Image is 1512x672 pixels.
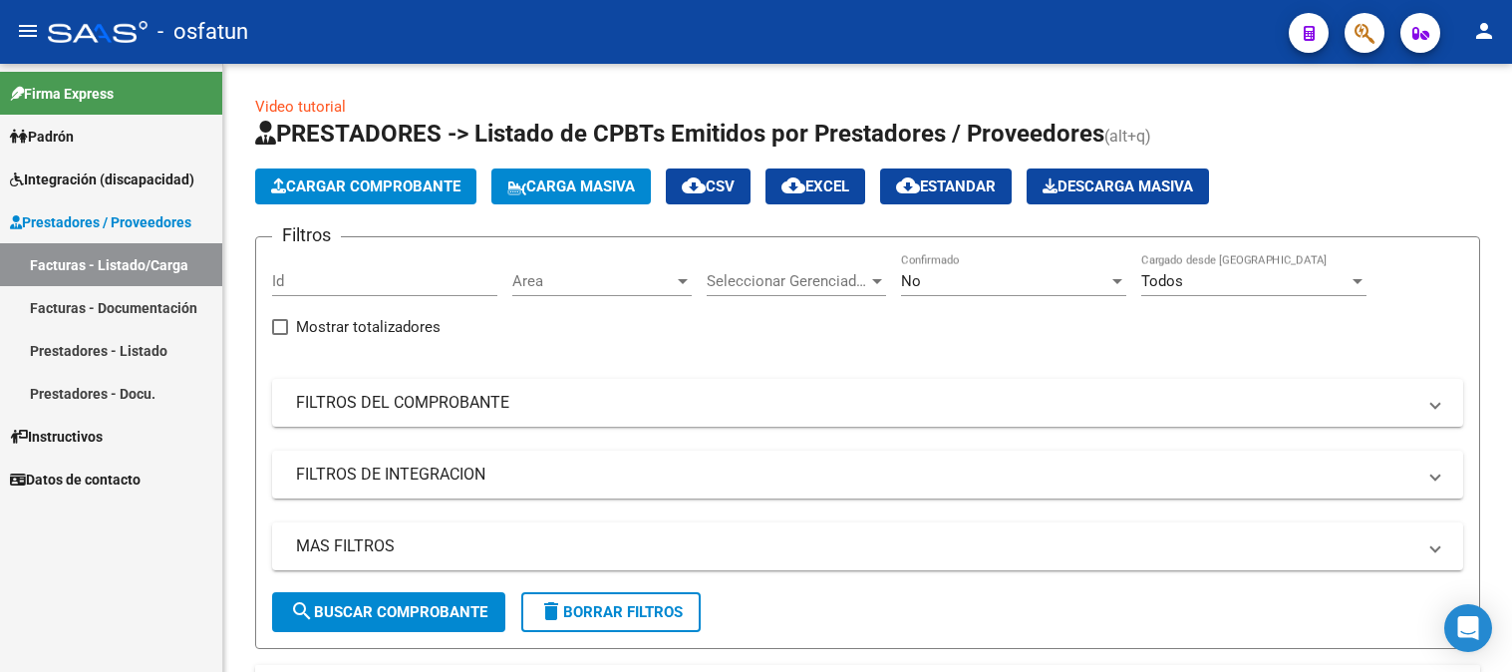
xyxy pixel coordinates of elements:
[16,19,40,43] mat-icon: menu
[272,592,505,632] button: Buscar Comprobante
[255,120,1104,148] span: PRESTADORES -> Listado de CPBTs Emitidos por Prestadores / Proveedores
[290,599,314,623] mat-icon: search
[1043,177,1193,195] span: Descarga Masiva
[157,10,248,54] span: - osfatun
[10,426,103,448] span: Instructivos
[290,603,487,621] span: Buscar Comprobante
[1472,19,1496,43] mat-icon: person
[272,221,341,249] h3: Filtros
[896,173,920,197] mat-icon: cloud_download
[682,177,735,195] span: CSV
[10,469,141,491] span: Datos de contacto
[10,168,194,190] span: Integración (discapacidad)
[10,126,74,148] span: Padrón
[781,177,849,195] span: EXCEL
[1027,168,1209,204] app-download-masive: Descarga masiva de comprobantes (adjuntos)
[296,464,1415,486] mat-panel-title: FILTROS DE INTEGRACION
[296,315,441,339] span: Mostrar totalizadores
[1444,604,1492,652] div: Open Intercom Messenger
[521,592,701,632] button: Borrar Filtros
[272,451,1463,499] mat-expansion-panel-header: FILTROS DE INTEGRACION
[272,522,1463,570] mat-expansion-panel-header: MAS FILTROS
[10,211,191,233] span: Prestadores / Proveedores
[901,272,921,290] span: No
[271,177,460,195] span: Cargar Comprobante
[272,379,1463,427] mat-expansion-panel-header: FILTROS DEL COMPROBANTE
[491,168,651,204] button: Carga Masiva
[682,173,706,197] mat-icon: cloud_download
[255,168,476,204] button: Cargar Comprobante
[1141,272,1183,290] span: Todos
[896,177,996,195] span: Estandar
[255,98,346,116] a: Video tutorial
[781,173,805,197] mat-icon: cloud_download
[1104,127,1151,146] span: (alt+q)
[296,392,1415,414] mat-panel-title: FILTROS DEL COMPROBANTE
[539,603,683,621] span: Borrar Filtros
[666,168,751,204] button: CSV
[507,177,635,195] span: Carga Masiva
[10,83,114,105] span: Firma Express
[1027,168,1209,204] button: Descarga Masiva
[707,272,868,290] span: Seleccionar Gerenciador
[880,168,1012,204] button: Estandar
[296,535,1415,557] mat-panel-title: MAS FILTROS
[765,168,865,204] button: EXCEL
[539,599,563,623] mat-icon: delete
[512,272,674,290] span: Area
